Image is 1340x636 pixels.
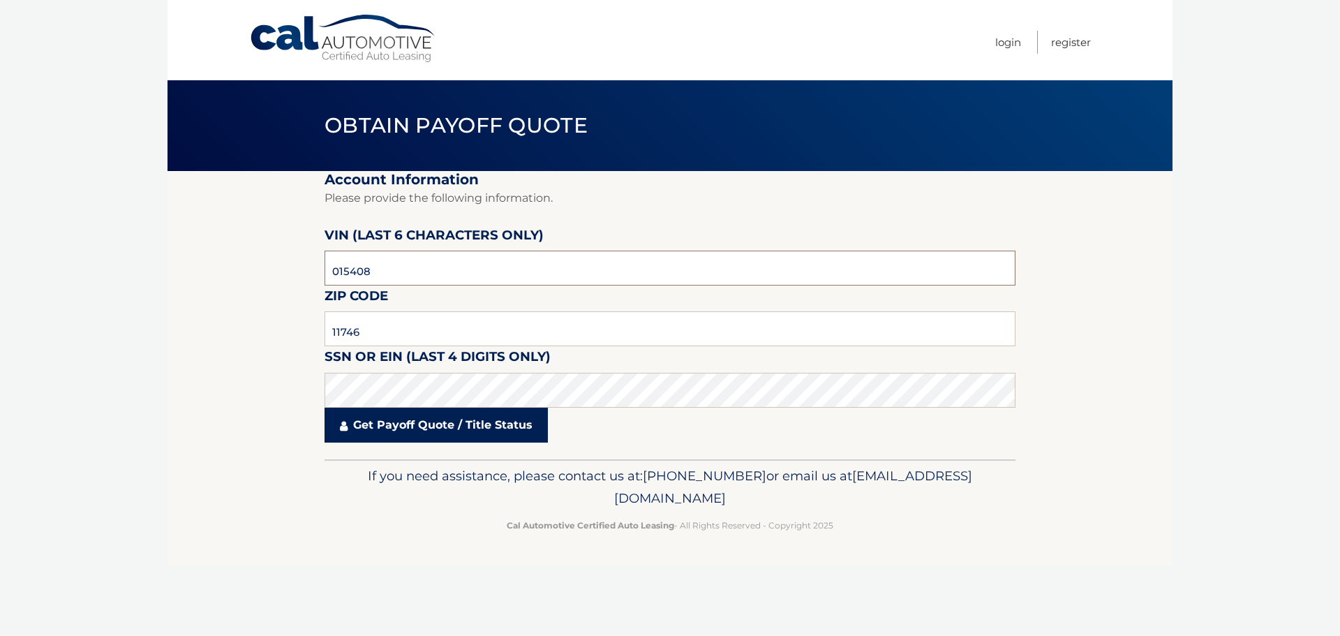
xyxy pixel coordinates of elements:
[325,112,588,138] span: Obtain Payoff Quote
[643,468,766,484] span: [PHONE_NUMBER]
[995,31,1021,54] a: Login
[325,408,548,443] a: Get Payoff Quote / Title Status
[325,171,1015,188] h2: Account Information
[334,465,1006,510] p: If you need assistance, please contact us at: or email us at
[325,286,388,311] label: Zip Code
[325,346,551,372] label: SSN or EIN (last 4 digits only)
[507,520,674,531] strong: Cal Automotive Certified Auto Leasing
[325,225,544,251] label: VIN (last 6 characters only)
[334,518,1006,533] p: - All Rights Reserved - Copyright 2025
[1051,31,1091,54] a: Register
[249,14,438,64] a: Cal Automotive
[325,188,1015,208] p: Please provide the following information.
